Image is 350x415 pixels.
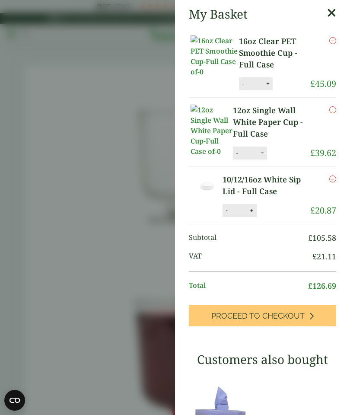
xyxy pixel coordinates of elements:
h2: My Basket [189,7,248,22]
span: VAT [189,251,312,262]
span: Proceed to Checkout [211,311,305,321]
span: Total [189,280,308,292]
bdi: 21.11 [312,251,336,262]
span: Subtotal [189,232,308,244]
a: Proceed to Checkout [189,305,336,326]
bdi: 45.09 [310,78,336,89]
bdi: 39.62 [310,147,336,159]
span: £ [310,204,315,216]
span: £ [312,251,317,262]
a: Remove this item [329,174,336,184]
a: 10/12/16oz White Sip Lid - Full Case [223,174,310,197]
span: £ [308,281,312,291]
span: £ [308,233,312,243]
button: + [264,80,272,87]
h3: Customers also bought [189,352,336,367]
span: £ [310,78,315,89]
img: 16oz Clear PET Smoothie Cup-Full Case of-0 [191,35,239,77]
a: Remove this item [329,35,336,46]
bdi: 20.87 [310,204,336,216]
a: Remove this item [329,105,336,115]
span: £ [310,147,315,159]
button: - [239,80,246,87]
button: - [223,207,230,214]
button: - [233,149,240,156]
bdi: 126.69 [308,281,336,291]
img: 12oz Single Wall White Paper Cup-Full Case of-0 [191,105,233,156]
button: Open CMP widget [4,390,25,411]
bdi: 105.58 [308,233,336,243]
a: 16oz Clear PET Smoothie Cup - Full Case [239,35,310,70]
button: + [248,207,256,214]
a: 12oz Single Wall White Paper Cup - Full Case [233,105,310,140]
button: + [258,149,267,156]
